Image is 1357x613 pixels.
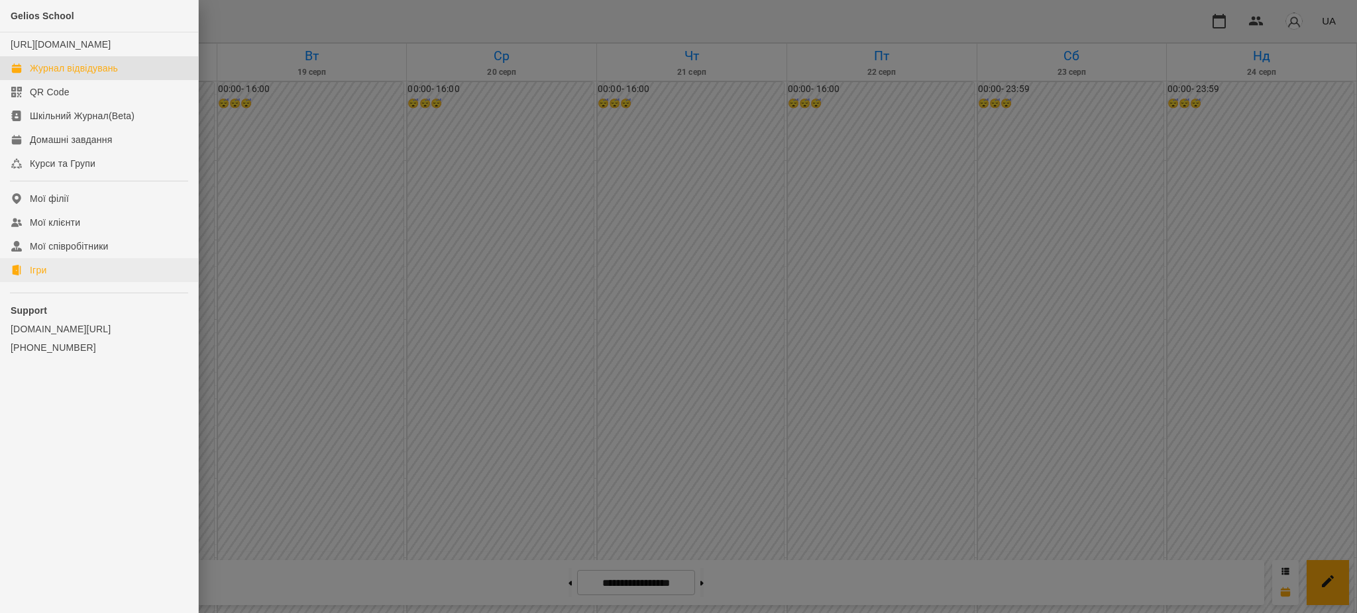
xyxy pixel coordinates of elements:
[30,263,46,277] div: Ігри
[30,133,112,146] div: Домашні завдання
[30,85,70,99] div: QR Code
[11,39,111,50] a: [URL][DOMAIN_NAME]
[11,11,74,21] span: Gelios School
[30,62,118,75] div: Журнал відвідувань
[30,240,109,253] div: Мої співробітники
[11,304,188,317] p: Support
[30,192,69,205] div: Мої філії
[30,109,135,122] div: Шкільний Журнал(Beta)
[30,216,80,229] div: Мої клієнти
[30,157,95,170] div: Курси та Групи
[11,341,188,354] a: [PHONE_NUMBER]
[11,322,188,336] a: [DOMAIN_NAME][URL]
